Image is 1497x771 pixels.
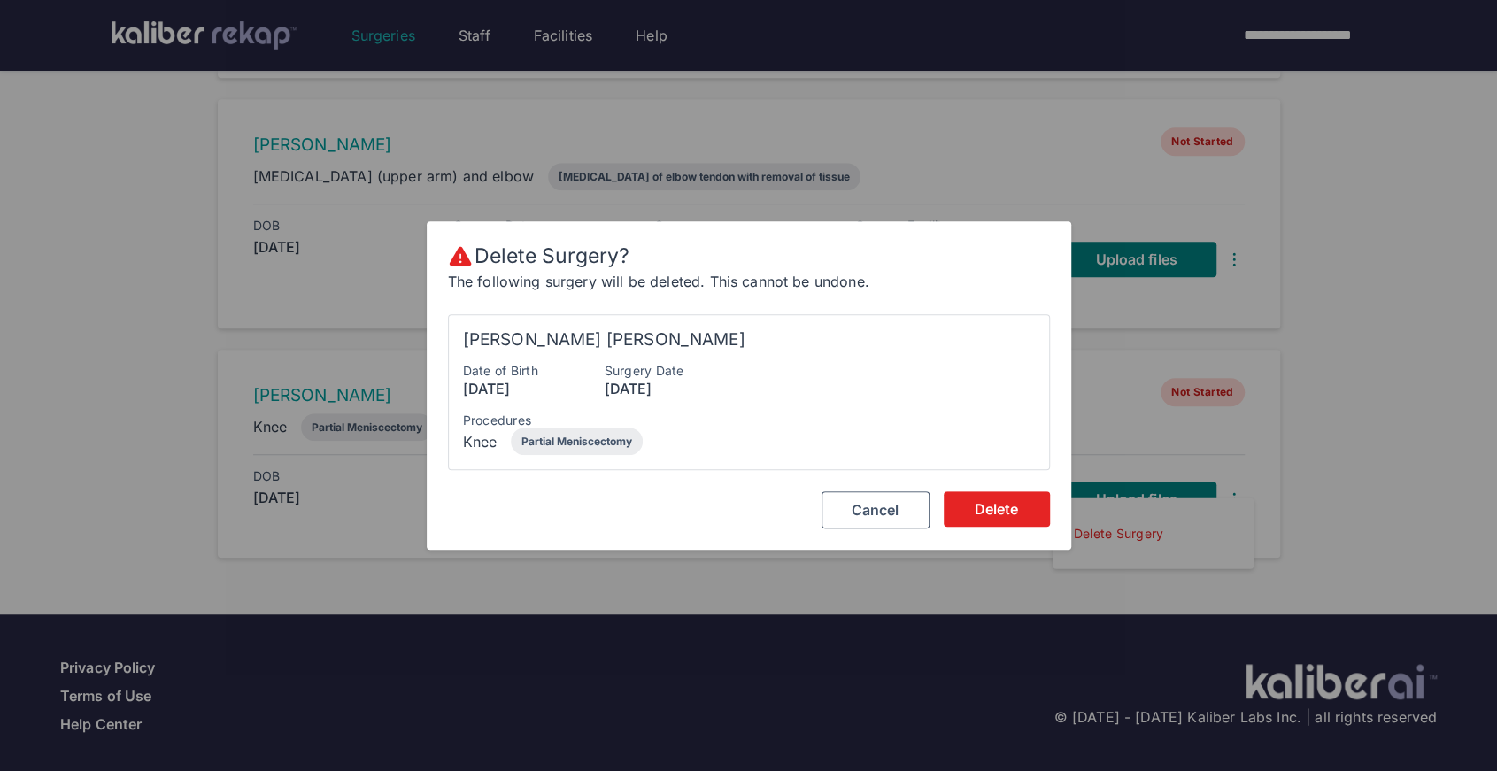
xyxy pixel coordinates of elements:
button: Delete [944,491,1050,527]
div: Date of Birth [463,365,605,379]
div: Surgery Date [605,365,746,379]
span: Cancel [852,501,899,519]
div: Partial Meniscectomy [521,435,632,448]
div: [PERSON_NAME] [PERSON_NAME] [463,329,1035,351]
div: Knee [463,431,498,452]
div: Procedures [463,413,1037,428]
div: The following surgery will be deleted. This cannot be undone. [448,271,869,292]
img: Warning Icon [448,244,473,269]
div: [DATE] [463,378,605,399]
button: Cancel [822,491,930,528]
span: Delete [975,500,1019,518]
div: [DATE] [605,378,746,399]
div: Delete Surgery? [473,244,629,269]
